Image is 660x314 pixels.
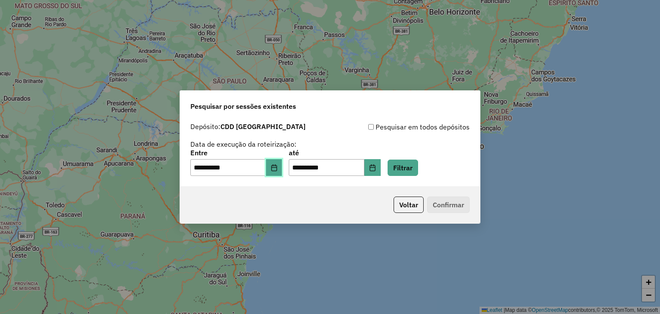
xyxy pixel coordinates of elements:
[190,121,306,132] label: Depósito:
[388,160,418,176] button: Filtrar
[364,159,381,176] button: Choose Date
[266,159,282,176] button: Choose Date
[289,148,380,158] label: até
[330,122,470,132] div: Pesquisar em todos depósitos
[190,139,296,149] label: Data de execução da roteirização:
[394,197,424,213] button: Voltar
[190,101,296,111] span: Pesquisar por sessões existentes
[220,122,306,131] strong: CDD [GEOGRAPHIC_DATA]
[190,148,282,158] label: Entre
